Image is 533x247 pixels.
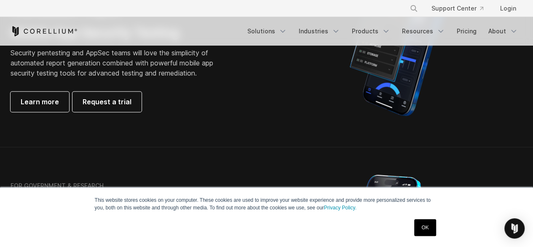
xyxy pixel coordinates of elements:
a: Support Center [425,1,490,16]
h6: FOR GOVERNMENT & RESEARCH [11,182,104,190]
div: Navigation Menu [399,1,523,16]
span: Learn more [21,97,59,107]
a: Resources [397,24,450,39]
span: Request a trial [83,97,131,107]
a: Request a trial [72,92,142,112]
button: Search [406,1,421,16]
a: Login [493,1,523,16]
a: Solutions [242,24,292,39]
div: Open Intercom Messenger [504,218,525,239]
p: This website stores cookies on your computer. These cookies are used to improve your website expe... [95,196,439,212]
a: Corellium Home [11,26,78,36]
a: Industries [294,24,345,39]
div: Navigation Menu [242,24,523,39]
a: Learn more [11,92,69,112]
a: OK [414,219,436,236]
a: About [483,24,523,39]
p: Security pentesting and AppSec teams will love the simplicity of automated report generation comb... [11,48,226,78]
a: Pricing [452,24,482,39]
a: Products [347,24,395,39]
a: Privacy Policy. [324,205,356,211]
